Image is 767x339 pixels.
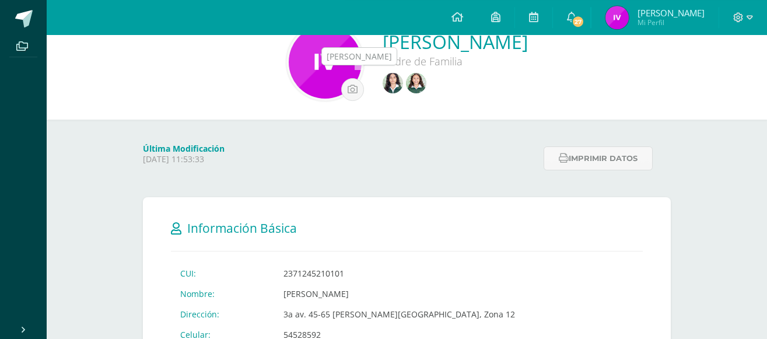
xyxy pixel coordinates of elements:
[572,15,584,28] span: 27
[171,304,274,324] td: Dirección:
[383,29,528,54] a: [PERSON_NAME]
[406,73,426,93] img: 2a3290cbf1423bcef9dd329846fed7f4.png
[383,54,528,68] div: Padre de Familia
[171,284,274,304] td: Nombre:
[289,26,362,99] img: 1ddee5a7065743661f77352e84512e0c.png
[274,304,524,324] td: 3a av. 45-65 [PERSON_NAME][GEOGRAPHIC_DATA], Zona 12
[327,51,392,62] div: [PERSON_NAME]
[638,18,705,27] span: Mi Perfil
[274,284,524,304] td: [PERSON_NAME]
[143,154,537,165] p: [DATE] 11:53:33
[383,73,403,93] img: fcd3ece2028bc1bd61d043e1496cae82.png
[605,6,629,29] img: 63131e9f9ecefa68a367872e9c6fe8c2.png
[274,263,524,284] td: 2371245210101
[187,220,297,236] span: Información Básica
[544,146,653,170] button: Imprimir datos
[143,143,537,154] h4: Última Modificación
[171,263,274,284] td: CUI:
[638,7,705,19] span: [PERSON_NAME]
